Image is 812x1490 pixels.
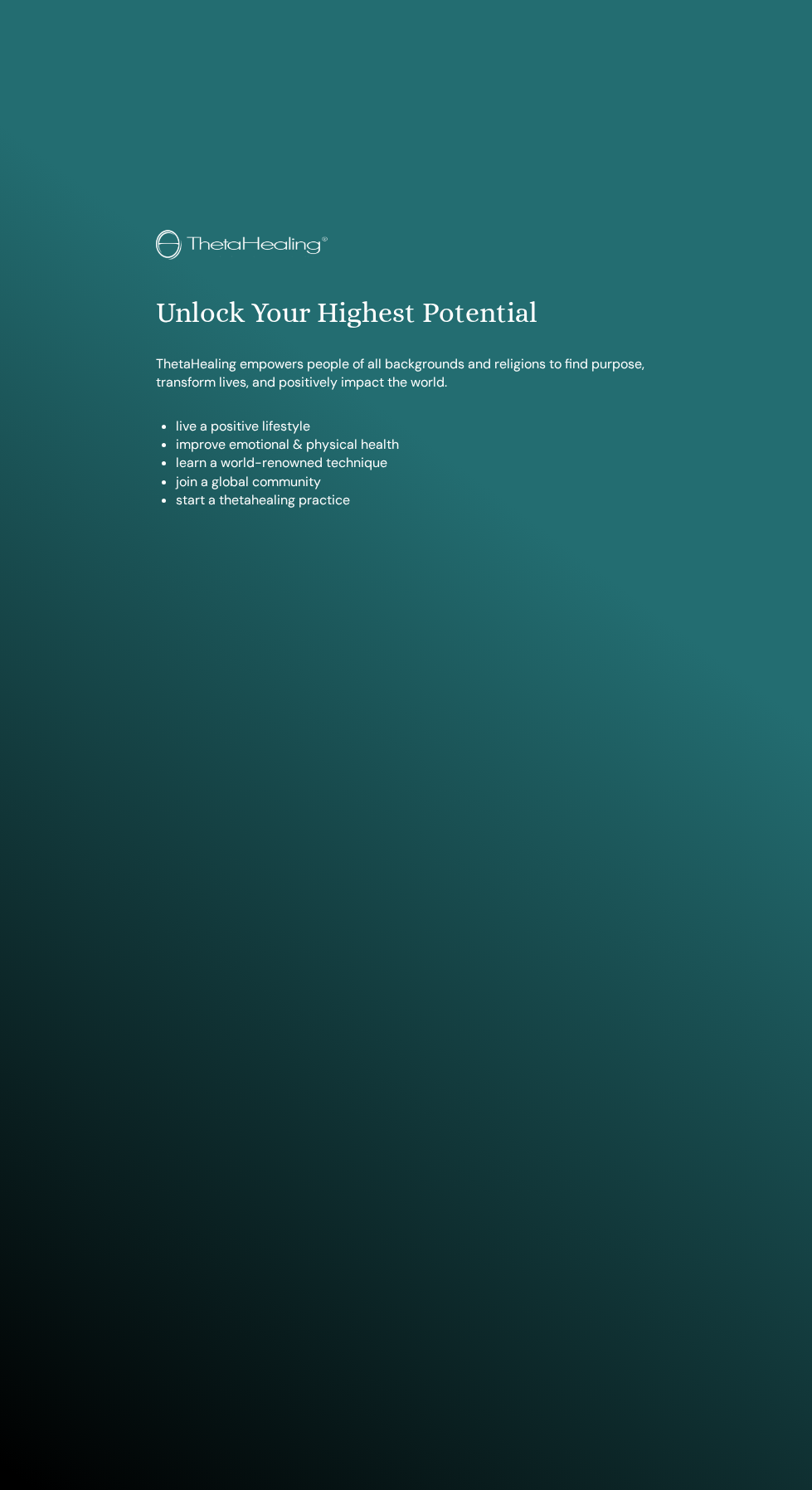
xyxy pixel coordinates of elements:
h1: Unlock Your Highest Potential [156,296,656,330]
li: start a thetahealing practice [176,491,656,509]
p: ThetaHealing empowers people of all backgrounds and religions to find purpose, transform lives, a... [156,355,656,392]
li: live a positive lifestyle [176,417,656,436]
li: learn a world-renowned technique [176,454,656,472]
li: improve emotional & physical health [176,436,656,454]
li: join a global community [176,473,656,491]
